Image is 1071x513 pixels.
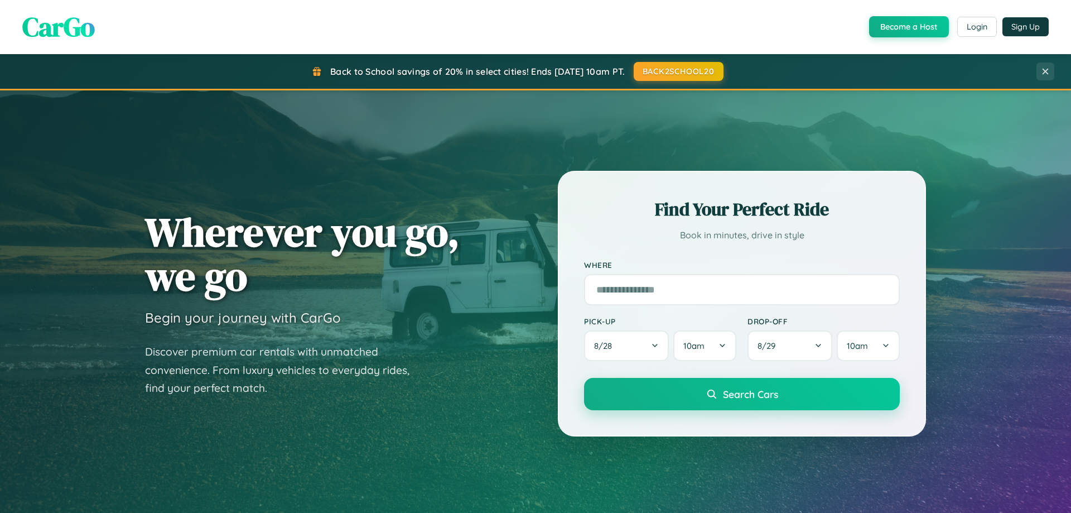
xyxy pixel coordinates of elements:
span: Back to School savings of 20% in select cities! Ends [DATE] 10am PT. [330,66,625,77]
label: Pick-up [584,317,736,326]
span: 8 / 29 [758,341,781,351]
label: Where [584,260,900,270]
button: 8/28 [584,330,669,361]
span: 10am [683,341,705,351]
button: BACK2SCHOOL20 [634,62,723,81]
h2: Find Your Perfect Ride [584,197,900,222]
h1: Wherever you go, we go [145,210,460,298]
button: 10am [673,330,736,361]
label: Drop-off [747,317,900,326]
button: Sign Up [1002,17,1049,36]
button: Login [957,17,997,37]
span: 8 / 28 [594,341,617,351]
h3: Begin your journey with CarGo [145,309,341,326]
span: 10am [847,341,868,351]
span: CarGo [22,8,95,45]
button: Become a Host [869,16,949,37]
button: Search Cars [584,378,900,410]
p: Book in minutes, drive in style [584,227,900,243]
span: Search Cars [723,388,778,400]
button: 8/29 [747,330,832,361]
p: Discover premium car rentals with unmatched convenience. From luxury vehicles to everyday rides, ... [145,343,424,397]
button: 10am [837,330,900,361]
